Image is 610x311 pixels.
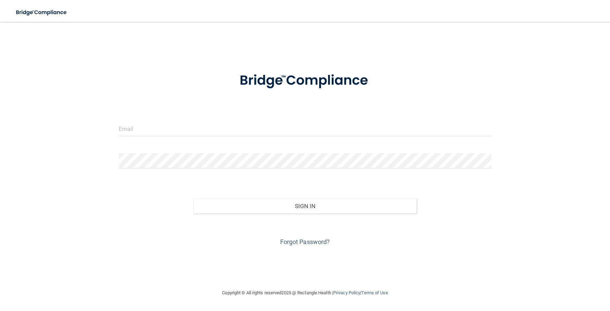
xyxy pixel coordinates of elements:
button: Sign In [193,199,417,214]
img: bridge_compliance_login_screen.278c3ca4.svg [225,63,385,98]
input: Email [119,121,492,136]
img: bridge_compliance_login_screen.278c3ca4.svg [10,5,73,19]
a: Terms of Use [361,290,388,295]
a: Forgot Password? [280,238,330,245]
div: Copyright © All rights reserved 2025 @ Rectangle Health | | [180,282,430,304]
a: Privacy Policy [333,290,360,295]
